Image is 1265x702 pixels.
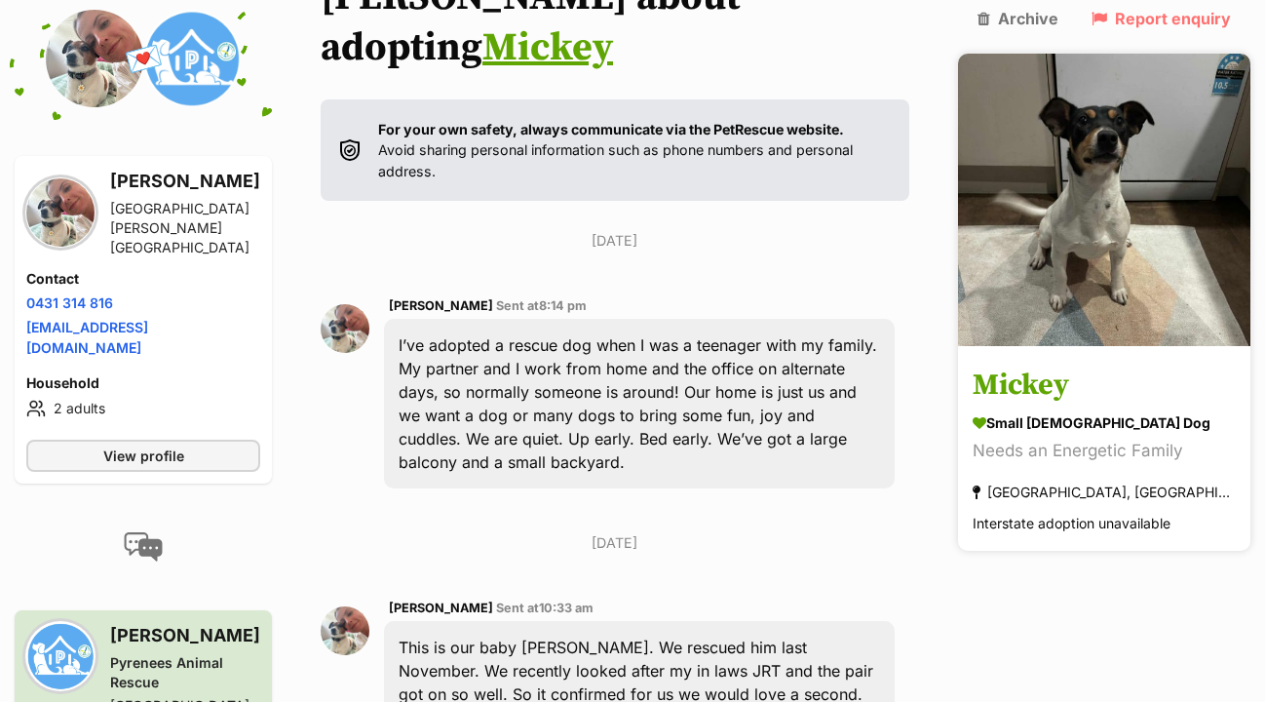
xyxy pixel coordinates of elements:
[124,532,163,562] img: conversation-icon-4a6f8262b818ee0b60e3300018af0b2d0b884aa5de6e9bcb8d3d4eeb1a70a7c4.svg
[496,601,594,615] span: Sent at
[321,304,369,353] img: Erin Swanson profile pic
[110,622,260,649] h3: [PERSON_NAME]
[539,298,587,313] span: 8:14 pm
[26,622,95,690] img: Pyrenees Animal Rescue profile pic
[122,38,166,80] span: 💌
[103,446,184,466] span: View profile
[389,601,493,615] span: [PERSON_NAME]
[977,10,1058,27] a: Archive
[26,269,260,289] h4: Contact
[1092,10,1231,27] a: Report enquiry
[26,440,260,472] a: View profile
[110,653,260,692] div: Pyrenees Animal Rescue
[46,10,143,107] img: Erin Swanson profile pic
[321,230,909,251] p: [DATE]
[26,294,113,311] a: 0431 314 816
[973,479,1236,505] div: [GEOGRAPHIC_DATA], [GEOGRAPHIC_DATA]
[958,349,1250,551] a: Mickey small [DEMOGRAPHIC_DATA] Dog Needs an Energetic Family [GEOGRAPHIC_DATA], [GEOGRAPHIC_DATA...
[389,298,493,313] span: [PERSON_NAME]
[539,601,594,615] span: 10:33 am
[482,23,613,72] a: Mickey
[973,364,1236,408] h3: Mickey
[973,412,1236,433] div: small [DEMOGRAPHIC_DATA] Dog
[321,532,909,553] p: [DATE]
[143,10,241,107] img: Pyrenees Animal Rescue profile pic
[378,119,890,181] p: Avoid sharing personal information such as phone numbers and personal address.
[378,121,844,137] strong: For your own safety, always communicate via the PetRescue website.
[384,319,895,488] div: I’ve adopted a rescue dog when I was a teenager with my family. My partner and I work from home a...
[110,199,260,257] div: [GEOGRAPHIC_DATA][PERSON_NAME][GEOGRAPHIC_DATA]
[26,178,95,247] img: Erin Swanson profile pic
[26,319,148,356] a: [EMAIL_ADDRESS][DOMAIN_NAME]
[26,397,260,420] li: 2 adults
[973,438,1236,464] div: Needs an Energetic Family
[26,373,260,393] h4: Household
[321,606,369,655] img: Erin Swanson profile pic
[973,515,1170,531] span: Interstate adoption unavailable
[496,298,587,313] span: Sent at
[958,53,1250,345] img: Mickey
[110,168,260,195] h3: [PERSON_NAME]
